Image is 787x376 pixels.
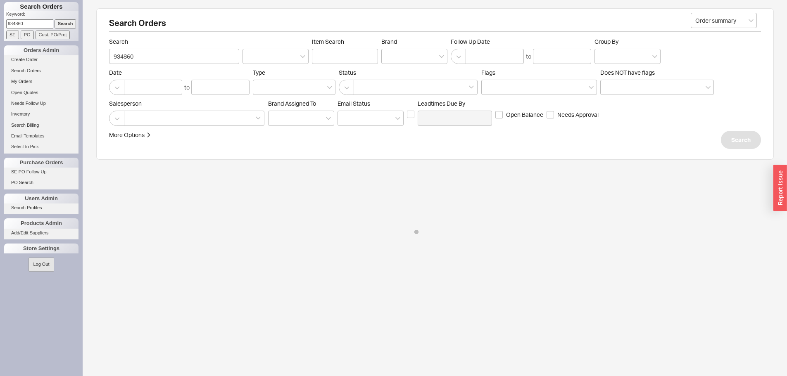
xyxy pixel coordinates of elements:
[749,19,754,22] svg: open menu
[731,135,751,145] span: Search
[4,99,78,108] a: Needs Follow Up
[386,52,392,61] input: Brand
[506,111,543,119] span: Open Balance
[109,38,239,45] span: Search
[381,38,397,45] span: Brand
[4,168,78,176] a: SE PO Follow Up
[257,83,263,92] input: Type
[4,158,78,168] div: Purchase Orders
[339,69,478,76] span: Status
[6,31,19,39] input: SE
[4,178,78,187] a: PO Search
[4,77,78,86] a: My Orders
[21,31,34,39] input: PO
[600,69,655,76] span: Does NOT have flags
[721,131,761,149] button: Search
[326,117,331,120] svg: open menu
[418,100,492,107] span: Leadtimes Due By
[184,83,190,92] div: to
[4,229,78,237] a: Add/Edit Suppliers
[109,19,761,32] h2: Search Orders
[4,2,78,11] h1: Search Orders
[109,131,145,139] div: More Options
[4,88,78,97] a: Open Quotes
[253,69,265,76] span: Type
[557,111,599,119] span: Needs Approval
[6,11,78,19] p: Keyword:
[312,38,378,45] span: Item Search
[547,111,554,118] input: Needs Approval
[605,83,611,92] input: Does NOT have flags
[4,203,78,212] a: Search Profiles
[526,52,531,61] div: to
[4,66,78,75] a: Search Orders
[268,100,316,107] span: Brand Assigned To
[4,132,78,140] a: Email Templates
[4,45,78,55] div: Orders Admin
[109,69,250,76] span: Date
[109,49,239,64] input: Search
[4,194,78,203] div: Users Admin
[338,100,370,107] span: Em ​ ail Status
[486,83,492,92] input: Flags
[300,55,305,58] svg: open menu
[691,13,757,28] input: Select...
[451,38,591,45] span: Follow Up Date
[395,117,400,120] svg: open menu
[4,121,78,130] a: Search Billing
[495,111,503,118] input: Open Balance
[11,101,46,106] span: Needs Follow Up
[4,55,78,64] a: Create Order
[4,244,78,253] div: Store Settings
[29,258,54,271] button: Log Out
[4,218,78,228] div: Products Admin
[4,110,78,118] a: Inventory
[109,100,265,107] span: Salesperson
[55,19,76,28] input: Search
[4,142,78,151] a: Select to Pick
[109,131,151,139] button: More Options
[481,69,495,76] span: Flags
[652,55,657,58] svg: open menu
[312,49,378,64] input: Item Search
[36,31,70,39] input: Cust. PO/Proj
[594,38,618,45] span: Group By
